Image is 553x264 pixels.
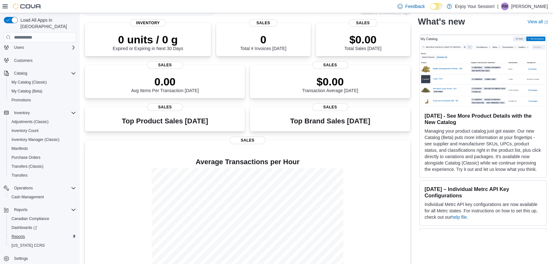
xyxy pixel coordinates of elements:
span: Sales [230,136,265,144]
p: $0.00 [302,75,358,88]
span: Operations [14,186,33,191]
a: Canadian Compliance [9,215,52,223]
button: Customers [1,56,79,65]
button: Transfers (Classic) [6,162,79,171]
a: Transfers (Classic) [9,163,46,170]
span: Cash Management [11,194,44,200]
span: My Catalog (Beta) [9,87,76,95]
span: Load All Apps in [GEOGRAPHIC_DATA] [18,17,76,30]
a: Dashboards [6,223,79,232]
h3: [DATE] - See More Product Details with the New Catalog [425,113,541,125]
p: Managing your product catalog just got easier. Our new Catalog (Beta) puts more information at yo... [425,128,541,172]
button: [US_STATE] CCRS [6,241,79,250]
span: Promotions [9,96,76,104]
a: Reports [9,233,27,240]
div: Avg Items Per Transaction [DATE] [131,75,199,93]
a: View allExternal link [527,19,548,24]
a: Cash Management [9,193,46,201]
p: Individual Metrc API key configurations are now available for all Metrc states. For instructions ... [425,201,541,220]
span: Users [14,45,24,50]
a: Transfers [9,172,30,179]
span: Adjustments (Classic) [11,119,49,124]
button: Promotions [6,96,79,105]
a: My Catalog (Classic) [9,78,49,86]
button: Transfers [6,171,79,180]
span: Transfers (Classic) [11,164,43,169]
h2: What's new [418,17,465,27]
p: 0 units / 0 g [113,33,183,46]
span: Users [11,44,76,51]
h3: [DATE] – Individual Metrc API Key Configurations [425,186,541,199]
button: Canadian Compliance [6,214,79,223]
button: Catalog [11,70,30,77]
span: Inventory Count [9,127,76,135]
span: Settings [14,256,28,261]
span: Reports [14,207,27,212]
a: Adjustments (Classic) [9,118,51,126]
span: Customers [14,58,33,63]
span: Inventory Count [11,128,39,133]
button: Settings [1,254,79,263]
div: Expired or Expiring in Next 30 Days [113,33,183,51]
a: Inventory Count [9,127,41,135]
span: Sales [312,103,348,111]
button: Users [11,44,27,51]
span: My Catalog (Classic) [11,80,47,85]
span: Reports [9,233,76,240]
button: Purchase Orders [6,153,79,162]
span: Operations [11,184,76,192]
span: RM [502,3,508,10]
img: Cova [13,3,42,10]
span: Inventory Manager (Classic) [11,137,59,142]
span: Sales [147,103,183,111]
p: 0 [240,33,286,46]
input: Dark Mode [430,3,443,10]
a: Dashboards [9,224,40,231]
span: Adjustments (Classic) [9,118,76,126]
div: Total # Invoices [DATE] [240,33,286,51]
span: Catalog [14,71,27,76]
button: Catalog [1,69,79,78]
span: Catalog [11,70,76,77]
span: Sales [147,61,183,69]
p: 0.00 [131,75,199,88]
p: $0.00 [344,33,381,46]
div: Total Sales [DATE] [344,33,381,51]
button: Inventory Manager (Classic) [6,135,79,144]
button: Adjustments (Classic) [6,117,79,126]
button: My Catalog (Beta) [6,87,79,96]
span: Transfers [11,173,27,178]
a: Settings [11,255,30,262]
a: help file [451,215,467,220]
span: Purchase Orders [9,154,76,161]
span: Inventory [130,19,166,27]
span: Cash Management [9,193,76,201]
a: Promotions [9,96,34,104]
span: Inventory Manager (Classic) [9,136,76,143]
span: Sales [249,19,277,27]
button: Inventory Count [6,126,79,135]
button: My Catalog (Classic) [6,78,79,87]
p: Enjoy Your Session! [455,3,495,10]
span: Inventory [14,110,30,115]
a: Purchase Orders [9,154,43,161]
span: Dashboards [9,224,76,231]
button: Inventory [1,108,79,117]
span: Customers [11,56,76,64]
span: Canadian Compliance [11,216,49,221]
button: Manifests [6,144,79,153]
span: Sales [349,19,377,27]
button: Reports [6,232,79,241]
button: Reports [11,206,30,214]
span: Reports [11,206,76,214]
svg: External link [544,20,548,24]
span: Washington CCRS [9,242,76,249]
div: Transaction Average [DATE] [302,75,358,93]
span: Inventory [11,109,76,117]
h3: Top Brand Sales [DATE] [290,117,370,125]
a: [US_STATE] CCRS [9,242,47,249]
span: Manifests [11,146,28,151]
button: Inventory [11,109,32,117]
button: Cash Management [6,193,79,202]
